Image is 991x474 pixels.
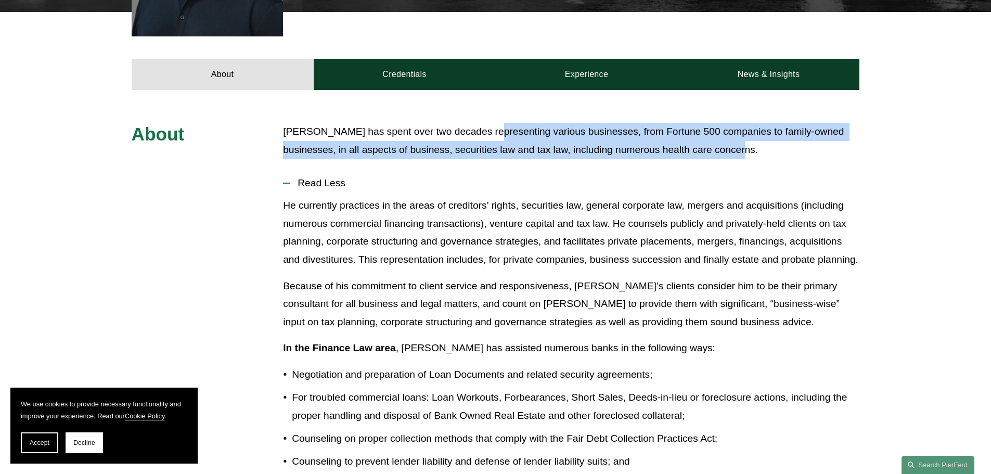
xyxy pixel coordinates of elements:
[677,59,859,90] a: News & Insights
[283,197,859,268] p: He currently practices in the areas of creditors’ rights, securities law, general corporate law, ...
[314,59,496,90] a: Credentials
[292,366,859,384] p: Negotiation and preparation of Loan Documents and related security agreements;
[73,439,95,446] span: Decline
[283,277,859,331] p: Because of his commitment to client service and responsiveness, [PERSON_NAME]’s clients consider ...
[290,177,859,189] span: Read Less
[283,170,859,197] button: Read Less
[902,456,974,474] a: Search this site
[292,389,859,425] p: For troubled commercial loans: Loan Workouts, Forbearances, Short Sales, Deeds-in-lieu or foreclo...
[21,398,187,422] p: We use cookies to provide necessary functionality and improve your experience. Read our .
[132,59,314,90] a: About
[132,124,185,144] span: About
[21,432,58,453] button: Accept
[125,412,165,420] a: Cookie Policy
[10,388,198,464] section: Cookie banner
[283,342,395,353] strong: In the Finance Law area
[283,123,859,159] p: [PERSON_NAME] has spent over two decades representing various businesses, from Fortune 500 compan...
[66,432,103,453] button: Decline
[30,439,49,446] span: Accept
[283,339,859,357] p: , [PERSON_NAME] has assisted numerous banks in the following ways:
[496,59,678,90] a: Experience
[292,430,859,448] p: Counseling on proper collection methods that comply with the Fair Debt Collection Practices Act;
[292,453,859,471] p: Counseling to prevent lender liability and defense of lender liability suits; and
